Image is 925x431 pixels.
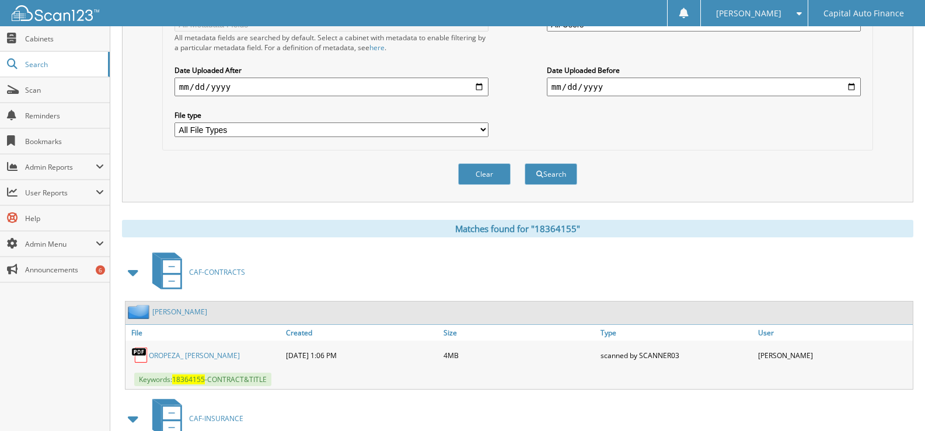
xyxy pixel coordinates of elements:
span: Scan [25,85,104,95]
div: 6 [96,265,105,275]
span: Admin Menu [25,239,96,249]
a: OROPEZA_ [PERSON_NAME] [149,351,240,360]
a: Size [441,325,598,341]
a: File [125,325,283,341]
span: Bookmarks [25,136,104,146]
div: [DATE] 1:06 PM [283,344,441,367]
label: File type [174,110,488,120]
a: CAF-CONTRACTS [145,249,245,295]
span: Capital Auto Finance [823,10,904,17]
button: Clear [458,163,511,185]
span: Help [25,213,104,223]
a: here [369,43,385,52]
span: Announcements [25,265,104,275]
iframe: Chat Widget [867,375,925,431]
span: User Reports [25,188,96,198]
span: [PERSON_NAME] [716,10,781,17]
button: Search [525,163,577,185]
a: Type [598,325,755,341]
a: Created [283,325,441,341]
label: Date Uploaded After [174,65,488,75]
input: start [174,78,488,96]
span: CAF-CONTRACTS [189,267,245,277]
label: Date Uploaded Before [547,65,861,75]
div: 4MB [441,344,598,367]
div: scanned by SCANNER03 [598,344,755,367]
img: folder2.png [128,304,152,319]
span: Cabinets [25,34,104,44]
span: Search [25,59,102,69]
div: All metadata fields are searched by default. Select a cabinet with metadata to enable filtering b... [174,33,488,52]
span: Reminders [25,111,104,121]
span: Admin Reports [25,162,96,172]
a: [PERSON_NAME] [152,307,207,317]
div: [PERSON_NAME] [755,344,913,367]
div: Matches found for "18364155" [122,220,913,237]
input: end [547,78,861,96]
span: CAF-INSURANCE [189,414,243,423]
img: PDF.png [131,346,149,364]
a: User [755,325,913,341]
span: Keywords: -CONTRACT&TITLE [134,373,271,386]
span: 18364155 [172,374,205,384]
img: scan123-logo-white.svg [12,5,99,21]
